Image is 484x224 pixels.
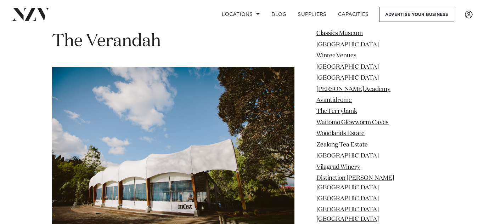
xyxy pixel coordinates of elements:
a: [GEOGRAPHIC_DATA] [GEOGRAPHIC_DATA] [316,207,379,222]
a: BLOG [266,7,292,22]
a: [PERSON_NAME] Academy [316,86,390,92]
a: [GEOGRAPHIC_DATA] [316,64,379,70]
a: [GEOGRAPHIC_DATA] [316,195,379,201]
a: Locations [216,7,266,22]
a: Vilagrad Winery [316,164,360,170]
a: The Ferrybank [316,108,357,114]
a: Zealong Tea Estate [316,142,368,148]
img: nzv-logo.png [11,8,50,21]
a: Advertise your business [379,7,454,22]
a: [GEOGRAPHIC_DATA] [316,153,379,159]
a: [GEOGRAPHIC_DATA] [316,41,379,47]
a: Capacities [332,7,375,22]
a: Woodlands Estate [316,131,365,137]
a: Distinction [PERSON_NAME][GEOGRAPHIC_DATA] [316,175,394,190]
a: SUPPLIERS [292,7,332,22]
a: Classics Museum [316,30,363,36]
a: Wintec Venues [316,53,356,59]
a: Avantidrome [316,97,352,103]
span: The Verandah [52,33,161,50]
a: [GEOGRAPHIC_DATA] [316,75,379,81]
a: Waitomo Glowworm Caves [316,119,389,125]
